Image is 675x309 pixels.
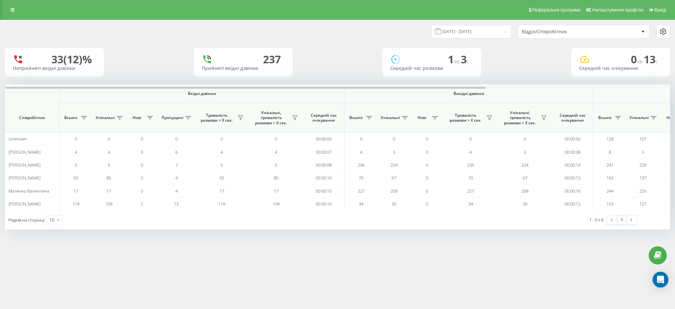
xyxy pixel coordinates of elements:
[141,188,143,194] span: 0
[426,188,428,194] span: 0
[275,162,277,168] span: 5
[589,216,603,223] div: 1 - 6 з 6
[275,136,277,142] span: 0
[9,149,41,155] span: [PERSON_NAME]
[76,91,327,96] span: Вхідні дзвінки
[73,175,78,181] span: 92
[552,184,593,197] td: 00:00:16
[9,136,27,142] span: Unknown
[393,149,395,155] span: 3
[274,188,279,194] span: 17
[273,201,279,207] span: 109
[552,171,593,184] td: 00:00:13
[392,201,396,207] span: 30
[644,52,658,66] span: 13
[75,149,77,155] span: 4
[96,115,115,120] span: Унікальні
[175,162,178,168] span: 7
[532,7,581,13] span: Реферальна програма
[175,175,178,181] span: 4
[348,115,364,120] span: Всього
[391,188,397,194] span: 209
[303,133,344,145] td: 00:00:00
[606,201,613,207] span: 153
[108,149,110,155] span: 4
[175,149,178,155] span: 6
[552,145,593,158] td: 00:00:08
[220,136,223,142] span: 0
[637,58,644,65] span: хв
[579,66,662,71] div: Середній час очікування
[11,115,53,120] span: Співробітник
[73,201,79,207] span: 119
[454,58,461,65] span: хв
[523,201,527,207] span: 30
[360,149,362,155] span: 4
[141,162,143,168] span: 0
[359,175,363,181] span: 70
[639,188,646,194] span: 225
[656,58,658,65] span: c
[390,66,473,71] div: Середній час розмови
[9,201,41,207] span: [PERSON_NAME]
[469,136,472,142] span: 0
[129,115,145,120] span: Нові
[358,188,365,194] span: 227
[468,201,473,207] span: 34
[639,201,646,207] span: 127
[426,201,428,207] span: 0
[263,53,281,66] div: 237
[642,149,644,155] span: 5
[303,198,344,210] td: 00:00:10
[360,91,578,96] span: Вихідні дзвінки
[303,159,344,171] td: 00:00:08
[467,162,474,168] span: 236
[617,215,627,225] a: 1
[467,188,474,194] span: 227
[202,66,285,71] div: Прийняті вхідні дзвінки
[630,115,649,120] span: Унікальні
[141,201,143,207] span: 2
[220,175,224,181] span: 92
[141,175,143,181] span: 2
[391,162,397,168] span: 224
[252,110,290,126] span: Унікальні, тривалість розмови > Х сек.
[303,184,344,197] td: 00:00:10
[501,110,539,126] span: Унікальні, тривалість розмови > Х сек.
[220,162,223,168] span: 5
[161,115,183,120] span: Пропущені
[557,113,588,123] span: Середній час очікування
[521,188,528,194] span: 209
[639,175,646,181] span: 137
[13,66,96,71] div: Неприйняті вхідні дзвінки
[653,272,668,288] div: Open Intercom Messenger
[655,7,666,13] span: Вихід
[552,198,593,210] td: 00:00:13
[521,162,528,168] span: 224
[426,136,428,142] span: 0
[308,113,339,123] span: Середній час очікування
[523,175,527,181] span: 67
[524,149,526,155] span: 3
[75,136,77,142] span: 0
[75,162,77,168] span: 5
[639,136,646,142] span: 107
[141,136,143,142] span: 0
[552,133,593,145] td: 00:00:00
[9,162,41,168] span: [PERSON_NAME]
[631,52,644,66] span: 0
[522,29,601,35] div: Відділ/Співробітник
[174,201,179,207] span: 12
[552,159,593,171] td: 00:00:14
[9,188,49,194] span: Маленко Валентина
[8,217,44,223] span: Рядків на сторінці
[468,175,473,181] span: 70
[392,175,396,181] span: 67
[447,113,484,123] span: Тривалість розмови > Х сек.
[274,175,279,181] span: 85
[175,188,178,194] span: 4
[469,149,472,155] span: 4
[414,115,430,120] span: Нові
[606,162,613,168] span: 241
[198,113,236,123] span: Тривалість розмови > Х сек.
